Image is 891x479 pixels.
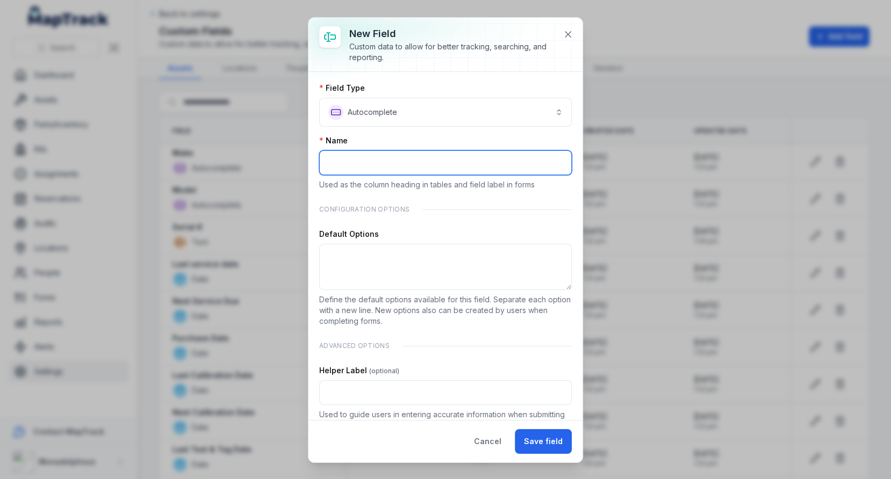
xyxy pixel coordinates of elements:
label: Helper Label [319,365,399,376]
textarea: :rb3:-form-item-label [319,244,572,290]
p: Define the default options available for this field. Separate each option with a new line. New op... [319,294,572,326]
button: Save field [515,429,572,454]
input: :rb4:-form-item-label [319,380,572,405]
button: Cancel [465,429,511,454]
label: Name [319,135,348,146]
p: Used to guide users in entering accurate information when submitting forms [319,409,572,431]
label: Field Type [319,83,365,93]
p: Used as the column heading in tables and field label in forms [319,179,572,190]
h3: New field [349,26,555,41]
button: Autocomplete [319,98,572,127]
input: :rb2:-form-item-label [319,150,572,175]
div: Custom data to allow for better tracking, searching, and reporting. [349,41,555,63]
label: Default Options [319,229,379,240]
div: Advanced Options [319,335,572,357]
div: Configuration Options [319,199,572,220]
